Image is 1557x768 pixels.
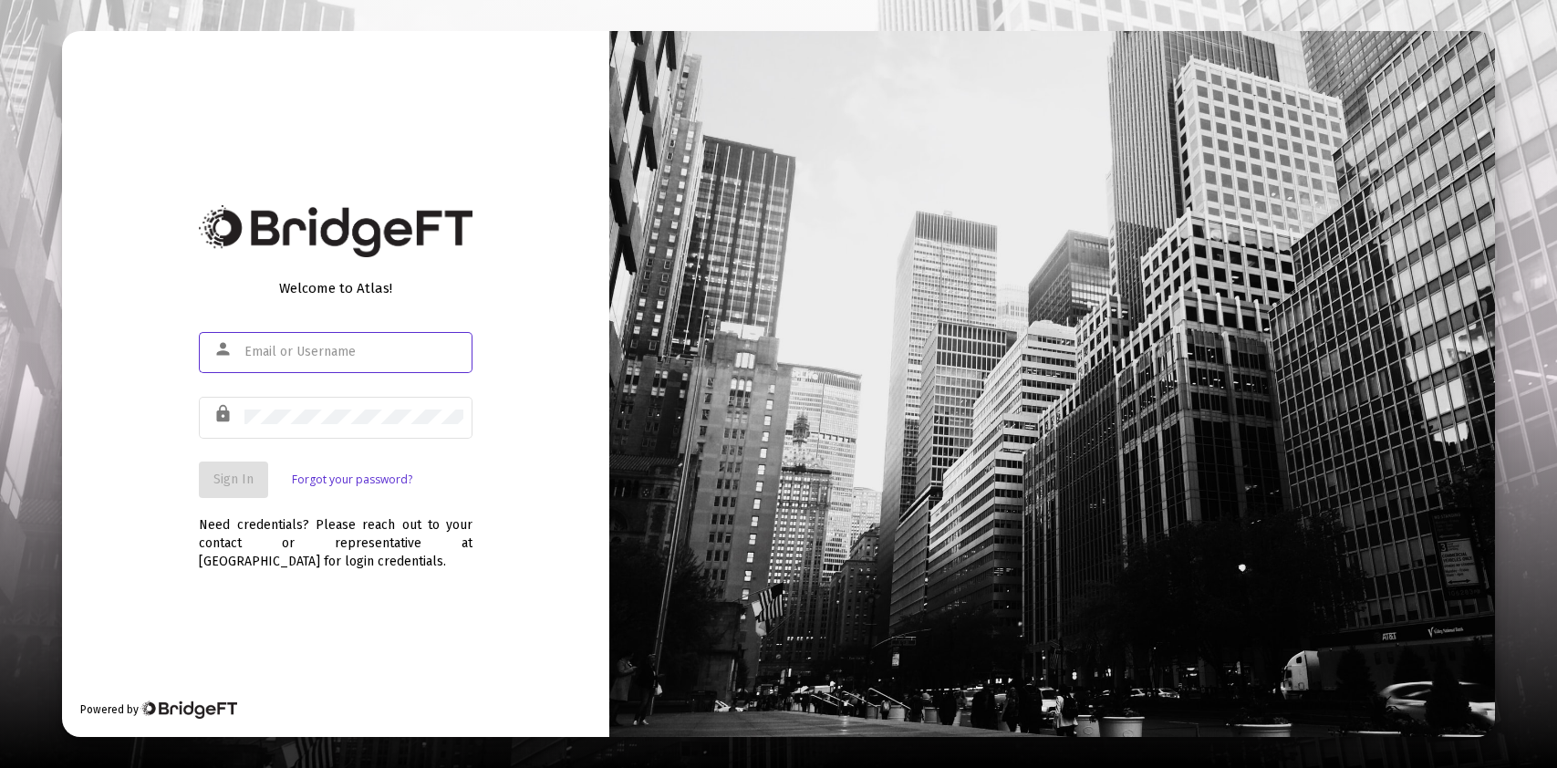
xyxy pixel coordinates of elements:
button: Sign In [199,462,268,498]
div: Powered by [80,701,236,719]
div: Welcome to Atlas! [199,279,472,297]
mat-icon: lock [213,403,235,425]
img: Bridge Financial Technology Logo [140,701,236,719]
span: Sign In [213,472,254,487]
img: Bridge Financial Technology Logo [199,205,472,257]
div: Need credentials? Please reach out to your contact or representative at [GEOGRAPHIC_DATA] for log... [199,498,472,571]
mat-icon: person [213,338,235,360]
a: Forgot your password? [292,471,412,489]
input: Email or Username [244,345,463,359]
